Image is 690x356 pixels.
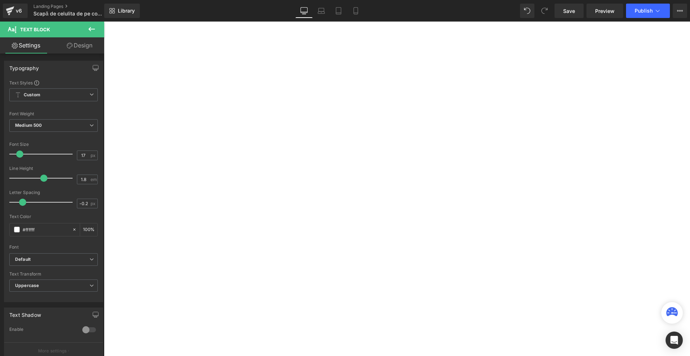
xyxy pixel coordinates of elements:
a: Mobile [347,4,364,18]
span: em [91,177,97,182]
div: Font Size [9,142,98,147]
span: Library [118,8,135,14]
button: Undo [520,4,534,18]
span: px [91,153,97,158]
p: More settings [38,348,67,354]
a: Design [54,37,106,54]
a: Tablet [330,4,347,18]
span: Preview [595,7,615,15]
b: Custom [24,92,40,98]
div: % [80,223,97,236]
div: Font [9,245,98,250]
div: Enable [9,327,75,334]
a: New Library [104,4,140,18]
div: Text Color [9,214,98,219]
div: v6 [14,6,23,15]
a: Preview [586,4,623,18]
div: Text Transform [9,272,98,277]
input: Color [23,226,69,234]
div: Letter Spacing [9,190,98,195]
a: v6 [3,4,28,18]
div: Font Weight [9,111,98,116]
button: Redo [537,4,552,18]
a: Desktop [295,4,313,18]
a: Laptop [313,4,330,18]
b: Uppercase [15,283,39,288]
a: Landing Pages [33,4,116,9]
span: px [91,201,97,206]
span: Scapă de celulita de pe coapse până la primăvară! [33,11,102,17]
span: Save [563,7,575,15]
b: Medium 500 [15,122,42,128]
button: Publish [626,4,670,18]
div: Open Intercom Messenger [666,332,683,349]
div: Text Shadow [9,308,41,318]
div: Line Height [9,166,98,171]
button: More [673,4,687,18]
i: Default [15,256,31,263]
div: Text Styles [9,80,98,85]
span: Publish [635,8,653,14]
div: Typography [9,61,39,71]
span: Text Block [20,27,50,32]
